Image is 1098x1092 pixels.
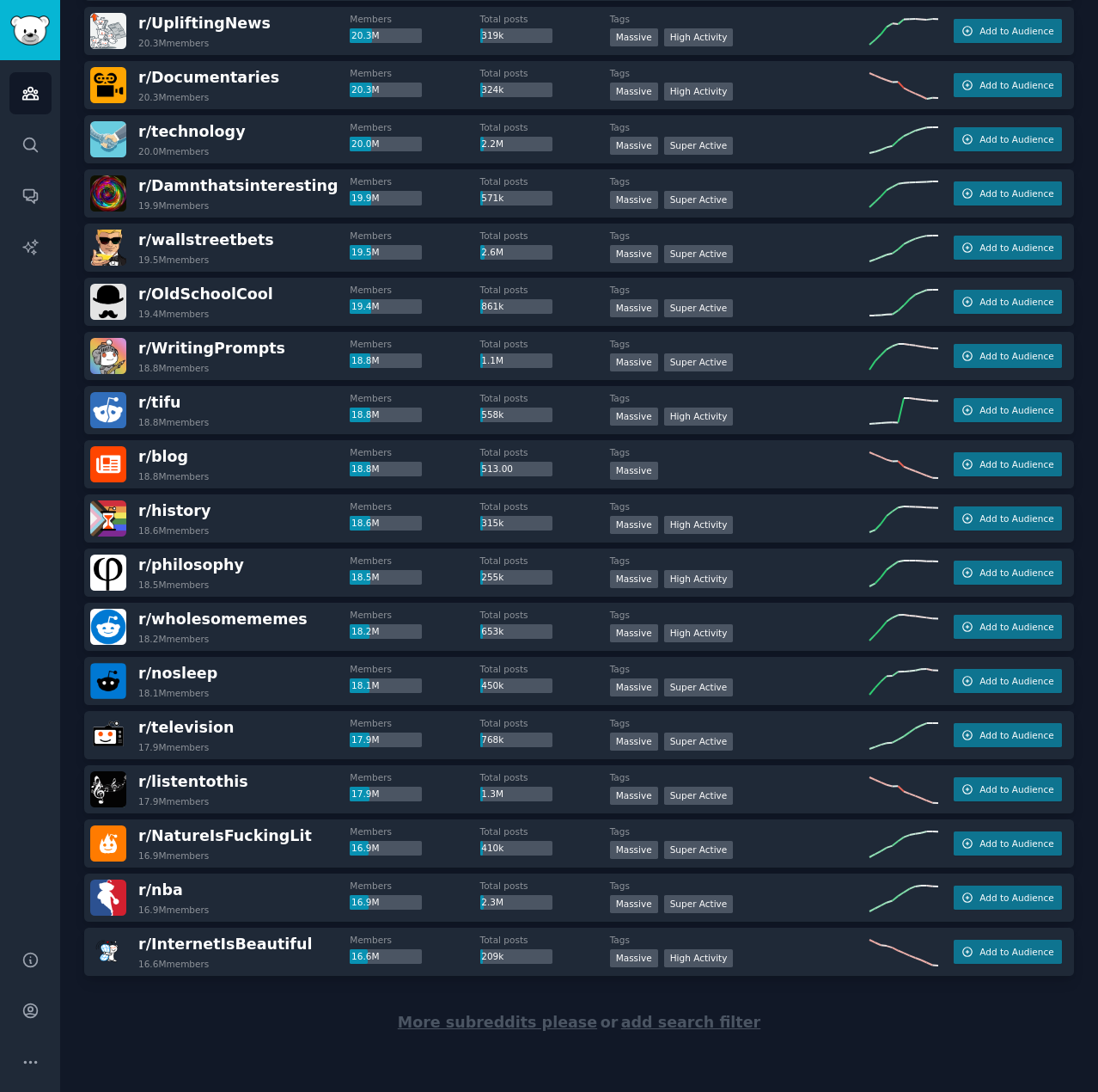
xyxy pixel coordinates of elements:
div: 18.8M [350,462,422,477]
button: Add to Audience [954,127,1062,151]
div: 18.2M members [138,633,209,645]
div: 20.0M [350,137,422,152]
div: 20.3M [350,28,422,44]
div: Massive [610,137,658,155]
div: 558k [480,408,552,423]
dt: Total posts [480,392,610,404]
div: 18.8M members [138,416,209,428]
button: Add to Audience [954,669,1062,693]
span: r/ television [138,719,234,736]
div: Massive [610,949,658,967]
div: Super Active [664,895,734,913]
div: 17.9M members [138,795,209,807]
button: Add to Audience [954,73,1062,97]
div: Super Active [664,299,734,317]
div: High Activity [664,516,734,534]
div: Super Active [664,787,734,805]
button: Add to Audience [954,452,1062,476]
span: r/ wholesomememes [138,610,308,628]
div: 571k [480,191,552,206]
button: Add to Audience [954,940,1062,964]
img: listentothis [90,771,126,807]
dt: Members [350,825,479,837]
dt: Tags [610,175,869,187]
dt: Members [350,446,479,458]
dt: Members [350,555,479,567]
dt: Total posts [480,13,610,25]
div: 18.1M members [138,687,209,699]
div: Massive [610,516,658,534]
div: 324k [480,83,552,98]
dt: Members [350,663,479,675]
dt: Tags [610,446,869,458]
dt: Total posts [480,175,610,187]
img: InternetIsBeautiful [90,934,126,970]
div: 255k [480,570,552,586]
div: High Activity [664,408,734,426]
img: philosophy [90,555,126,591]
div: 861k [480,299,552,315]
div: Super Active [664,841,734,859]
img: OldSchoolCool [90,284,126,320]
img: technology [90,121,126,157]
span: r/ Damnthatsinteresting [138,177,338,194]
dt: Total posts [480,121,610,133]
div: 16.6M [350,949,422,965]
div: 18.6M [350,516,422,531]
div: 17.9M members [138,741,209,753]
div: 653k [480,624,552,640]
img: tifu [90,392,126,428]
div: Massive [610,624,658,642]
span: r/ technology [138,123,246,140]
span: Add to Audience [979,350,1053,362]
button: Add to Audience [954,561,1062,585]
span: r/ NatureIsFuckingLit [138,827,312,844]
dt: Tags [610,825,869,837]
button: Add to Audience [954,19,1062,43]
img: Damnthatsinteresting [90,175,126,212]
div: 16.9M members [138,904,209,916]
span: r/ UpliftingNews [138,15,271,32]
div: Massive [610,733,658,751]
div: Super Active [664,137,734,155]
dt: Members [350,230,479,242]
div: 315k [480,516,552,531]
div: Super Active [664,733,734,751]
div: 19.4M [350,299,422,315]
img: nosleep [90,663,126,699]
span: Add to Audience [979,404,1053,416]
dt: Tags [610,934,869,946]
dt: Tags [610,771,869,783]
div: Massive [610,353,658,371]
span: r/ history [138,502,210,519]
button: Add to Audience [954,181,1062,206]
div: 410k [480,841,552,856]
div: 768k [480,733,552,748]
div: 513.00 [480,462,552,477]
dt: Tags [610,230,869,242]
span: Add to Audience [979,675,1053,687]
dt: Members [350,500,479,512]
dt: Total posts [480,284,610,296]
div: 319k [480,28,552,44]
button: Add to Audience [954,615,1062,639]
button: Add to Audience [954,831,1062,856]
span: More subreddits please [398,1014,597,1031]
div: Massive [610,191,658,209]
span: Add to Audience [979,458,1053,470]
img: wallstreetbets [90,230,126,266]
dt: Total posts [480,446,610,458]
dt: Total posts [480,934,610,946]
dt: Members [350,880,479,892]
span: r/ tifu [138,394,180,411]
span: Add to Audience [979,187,1053,199]
button: Add to Audience [954,236,1062,260]
div: Super Active [664,191,734,209]
div: 18.5M [350,570,422,586]
div: 16.6M members [138,958,209,970]
img: Documentaries [90,67,126,103]
div: 18.5M members [138,579,209,591]
div: 20.3M [350,83,422,98]
img: history [90,500,126,537]
div: 18.2M [350,624,422,640]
